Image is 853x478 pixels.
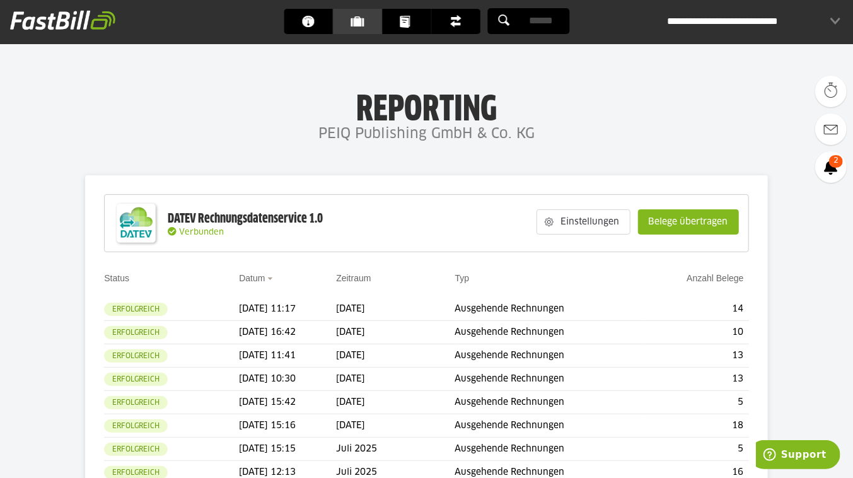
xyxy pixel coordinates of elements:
[179,228,224,236] span: Verbunden
[455,273,470,283] a: Typ
[455,414,643,438] td: Ausgehende Rechnungen
[126,89,727,122] h1: Reporting
[642,438,748,461] td: 5
[431,9,480,34] a: Finanzen
[239,273,265,283] a: Datum
[687,273,743,283] a: Anzahl Belege
[10,10,115,30] img: fastbill_logo_white.png
[642,298,748,321] td: 14
[239,321,336,344] td: [DATE] 16:42
[537,209,630,235] sl-button: Einstellungen
[455,368,643,391] td: Ausgehende Rechnungen
[455,298,643,321] td: Ausgehende Rechnungen
[336,368,455,391] td: [DATE]
[239,368,336,391] td: [DATE] 10:30
[336,298,455,321] td: [DATE]
[267,277,276,280] img: sort_desc.gif
[104,419,168,433] sl-badge: Erfolgreich
[815,151,847,183] a: 2
[756,440,840,472] iframe: Öffnet ein Widget, in dem Sie weitere Informationen finden
[638,209,739,235] sl-button: Belege übertragen
[333,9,381,34] a: Kunden
[829,155,843,168] span: 2
[642,414,748,438] td: 18
[642,344,748,368] td: 13
[642,368,748,391] td: 13
[455,391,643,414] td: Ausgehende Rechnungen
[104,396,168,409] sl-badge: Erfolgreich
[455,438,643,461] td: Ausgehende Rechnungen
[239,344,336,368] td: [DATE] 11:41
[111,198,161,248] img: DATEV-Datenservice Logo
[455,321,643,344] td: Ausgehende Rechnungen
[449,9,470,34] span: Finanzen
[284,9,332,34] a: Dashboard
[642,391,748,414] td: 5
[239,414,336,438] td: [DATE] 15:16
[336,391,455,414] td: [DATE]
[336,438,455,461] td: Juli 2025
[336,273,371,283] a: Zeitraum
[400,9,421,34] span: Dokumente
[104,373,168,386] sl-badge: Erfolgreich
[382,9,431,34] a: Dokumente
[336,344,455,368] td: [DATE]
[239,298,336,321] td: [DATE] 11:17
[336,321,455,344] td: [DATE]
[104,326,168,339] sl-badge: Erfolgreich
[455,344,643,368] td: Ausgehende Rechnungen
[104,443,168,456] sl-badge: Erfolgreich
[104,303,168,316] sl-badge: Erfolgreich
[239,391,336,414] td: [DATE] 15:42
[351,9,371,34] span: Kunden
[104,349,168,363] sl-badge: Erfolgreich
[104,273,129,283] a: Status
[642,321,748,344] td: 10
[336,414,455,438] td: [DATE]
[301,9,322,34] span: Dashboard
[239,438,336,461] td: [DATE] 15:15
[168,211,323,227] div: DATEV Rechnungsdatenservice 1.0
